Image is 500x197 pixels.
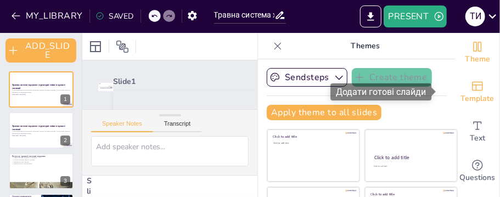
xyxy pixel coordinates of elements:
[95,11,134,21] div: SAVED
[87,38,104,55] div: Layout
[60,136,70,145] div: 2
[12,130,70,134] p: У цій презентації ми розглянемо еволюцію травної системи хордових, її структурні зміни та значенн...
[12,161,70,163] p: Відмінності між видами
[102,64,115,68] p: Generated with [URL]
[456,33,499,72] div: Change the overall theme
[336,87,426,97] font: Додати готові слайди
[60,176,70,186] div: 3
[267,105,381,120] button: Apply theme to all slides
[465,7,485,26] div: Т И
[12,157,70,159] p: Травна система хордових є складною
[273,142,352,145] div: Click to add text
[456,72,499,112] div: Add ready made slides
[360,5,381,27] button: EXPORT_TO_POWERPOINT
[461,93,495,105] span: Template
[384,5,446,27] button: PRESENT
[273,135,352,139] div: Click to add title
[465,53,490,65] span: Theme
[456,151,499,191] div: Get real-time input from your audience
[352,68,432,87] button: Create theme
[103,66,115,70] strong: Травна система хордових: структурні зміни в процесі еволюції
[470,132,485,144] span: Text
[12,125,65,131] strong: Травна система хордових: структурні зміни в процесі еволюції
[374,154,447,161] div: Click to add title
[465,5,485,27] button: Т И
[12,159,70,161] p: Основні функції травної системи
[153,120,202,132] button: Transcript
[9,153,74,189] div: 3
[12,155,70,158] p: Вступ до травної системи хордових
[286,33,445,59] p: Themes
[12,134,70,137] p: Generated with [URL]
[116,40,129,53] span: Position
[9,112,74,148] div: 2
[8,7,87,25] button: MY_LIBRARY
[374,165,447,168] div: Click to add text
[460,172,496,184] span: Questions
[12,163,70,165] p: Взаємозв'язок з екосистемою
[371,192,450,196] div: Click to add title
[91,120,153,132] button: Speaker Notes
[9,71,74,108] div: 1
[12,93,70,95] p: Generated with [URL]
[102,64,115,69] p: У цій презентації ми розглянемо еволюцію травної системи хордових, її структурні зміни та значенн...
[214,7,275,23] input: INSERT_TITLE
[456,112,499,151] div: Add text boxes
[60,94,70,104] div: 1
[267,68,347,87] button: Sendsteps
[12,84,65,90] strong: Травна система хордових: структурні зміни в процесі еволюції
[12,89,70,93] p: У цій презентації ми розглянемо еволюцію травної системи хордових, її структурні зміни та значенн...
[5,38,76,63] button: ADD_SLIDE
